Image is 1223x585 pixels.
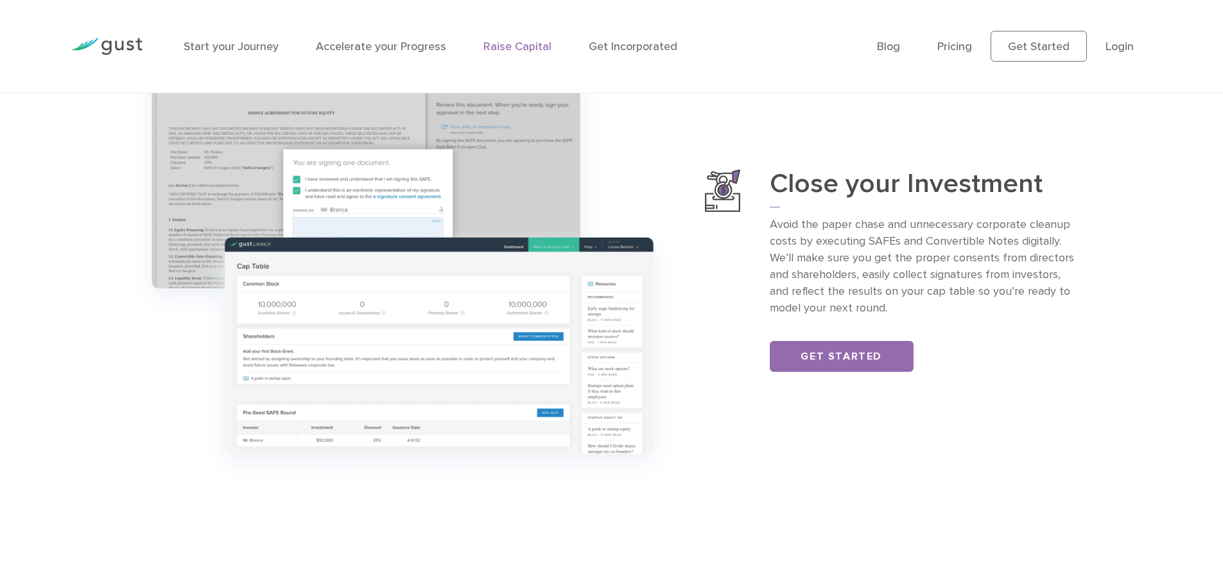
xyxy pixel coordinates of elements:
[770,170,1077,208] h3: Close your Investment
[877,40,900,53] a: Blog
[705,170,740,213] img: Close Your Investment
[937,40,972,53] a: Pricing
[1106,40,1134,53] a: Login
[589,40,677,53] a: Get Incorporated
[770,216,1077,316] p: Avoid the paper chase and unnecessary corporate cleanup costs by executing SAFEs and Convertible ...
[316,40,446,53] a: Accelerate your Progress
[184,40,279,53] a: Start your Journey
[483,40,551,53] a: Raise Capital
[119,48,685,494] img: Group 1148
[991,31,1087,62] a: Get Started
[770,341,914,372] a: Get Started
[71,38,143,55] img: Gust Logo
